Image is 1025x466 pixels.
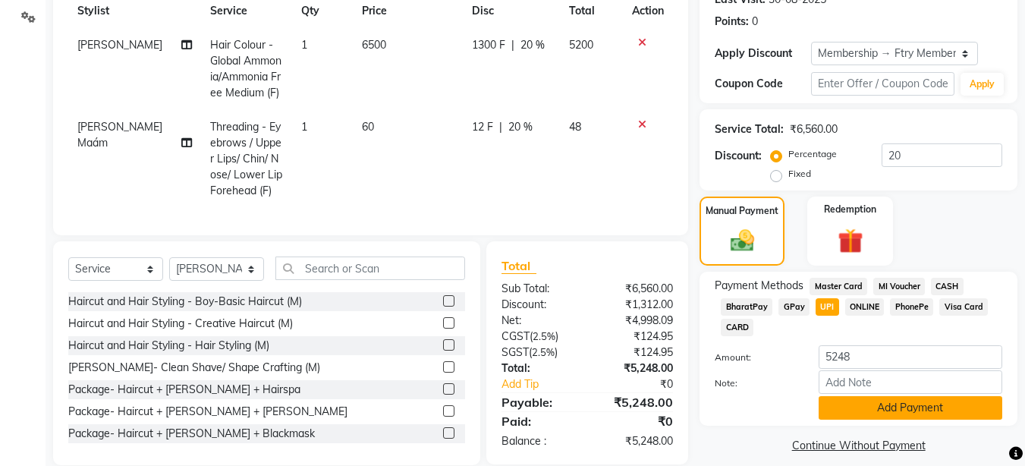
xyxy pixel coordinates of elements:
span: Payment Methods [715,278,803,294]
span: 2.5% [532,346,555,358]
div: Total: [490,361,587,376]
span: CASH [931,278,964,295]
div: Balance : [490,433,587,449]
label: Redemption [824,203,876,216]
div: ₹5,248.00 [587,361,684,376]
span: MI Voucher [873,278,925,295]
span: | [499,119,502,135]
div: ₹6,560.00 [790,121,838,137]
span: 60 [362,120,374,134]
div: [PERSON_NAME]- Clean Shave/ Shape Crafting (M) [68,360,320,376]
span: ONLINE [845,298,885,316]
span: BharatPay [721,298,772,316]
a: Add Tip [490,376,603,392]
div: ₹124.95 [587,329,684,345]
label: Manual Payment [706,204,778,218]
img: _gift.svg [830,225,871,257]
label: Amount: [703,351,806,364]
div: Coupon Code [715,76,810,92]
span: 1 [301,120,307,134]
span: 2.5% [533,330,555,342]
span: 6500 [362,38,386,52]
span: Master Card [810,278,867,295]
div: Points: [715,14,749,30]
span: Total [501,258,536,274]
span: 20 % [520,37,545,53]
div: Paid: [490,412,587,430]
label: Percentage [788,147,837,161]
span: 1 [301,38,307,52]
a: Continue Without Payment [703,438,1014,454]
div: Apply Discount [715,46,810,61]
span: 20 % [508,119,533,135]
div: ( ) [490,345,587,361]
div: Package- Haircut + [PERSON_NAME] + [PERSON_NAME] [68,404,347,420]
input: Add Note [819,370,1002,394]
div: ₹6,560.00 [587,281,684,297]
div: Haircut and Hair Styling - Hair Styling (M) [68,338,269,354]
span: UPI [816,298,839,316]
div: Payable: [490,393,587,411]
div: Discount: [490,297,587,313]
div: Package- Haircut + [PERSON_NAME] + Hairspa [68,382,300,398]
span: [PERSON_NAME] Maám [77,120,162,150]
div: Package- Haircut + [PERSON_NAME] + Blackmask [68,426,315,442]
span: 12 F [472,119,493,135]
input: Amount [819,345,1002,369]
label: Note: [703,376,806,390]
span: Visa Card [939,298,988,316]
input: Enter Offer / Coupon Code [811,72,954,96]
div: ₹4,998.09 [587,313,684,329]
label: Fixed [788,167,811,181]
div: Haircut and Hair Styling - Boy-Basic Haircut (M) [68,294,302,310]
button: Add Payment [819,396,1002,420]
div: ₹5,248.00 [587,433,684,449]
span: 5200 [569,38,593,52]
div: Sub Total: [490,281,587,297]
span: Hair Colour - Global Ammonia/Ammonia Free Medium (F) [210,38,281,99]
span: CGST [501,329,530,343]
div: Haircut and Hair Styling - Creative Haircut (M) [68,316,293,332]
div: Net: [490,313,587,329]
div: ₹0 [587,412,684,430]
span: GPay [778,298,810,316]
span: Threading - Eyebrows / Upper Lips/ Chin/ Nose/ Lower Lip Forehead (F) [210,120,282,197]
span: 1300 F [472,37,505,53]
div: 0 [752,14,758,30]
span: CARD [721,319,753,336]
div: Discount: [715,148,762,164]
span: PhonePe [890,298,933,316]
div: ₹0 [604,376,685,392]
button: Apply [961,73,1004,96]
span: | [511,37,514,53]
div: ( ) [490,329,587,345]
img: _cash.svg [723,227,762,254]
input: Search or Scan [275,257,465,280]
span: 48 [569,120,581,134]
span: [PERSON_NAME] [77,38,162,52]
div: ₹5,248.00 [587,393,684,411]
span: SGST [501,345,529,359]
div: Service Total: [715,121,784,137]
div: ₹124.95 [587,345,684,361]
div: ₹1,312.00 [587,297,684,313]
